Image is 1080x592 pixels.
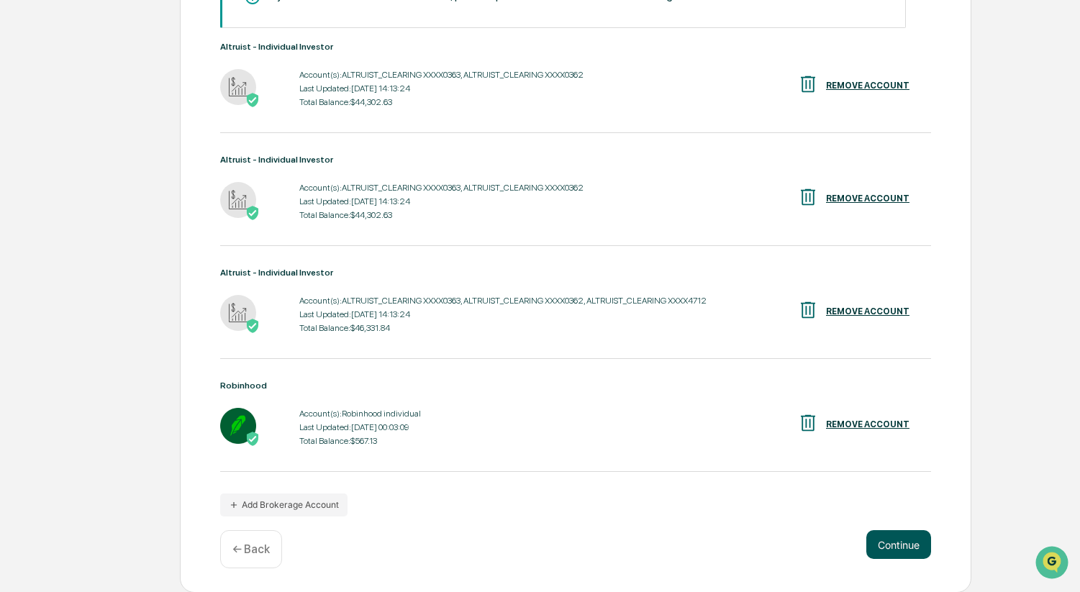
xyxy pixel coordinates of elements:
[299,210,584,220] div: Total Balance: $44,302.63
[9,203,96,229] a: 🔎Data Lookup
[101,243,174,255] a: Powered byPylon
[299,83,584,94] div: Last Updated: [DATE] 14:13:24
[299,70,584,80] div: Account(s): ALTRUIST_CLEARING XXXX0363, ALTRUIST_CLEARING XXXX0362
[49,110,236,124] div: Start new chat
[826,81,909,91] div: REMOVE ACCOUNT
[245,432,260,446] img: Active
[14,30,262,53] p: How can we help?
[49,124,182,136] div: We're available if you need us!
[299,436,421,446] div: Total Balance: $567.13
[797,73,819,95] img: REMOVE ACCOUNT
[866,530,931,559] button: Continue
[245,93,260,107] img: Active
[220,295,256,331] img: Altruist - Individual Investor - Active
[826,306,909,317] div: REMOVE ACCOUNT
[797,412,819,434] img: REMOVE ACCOUNT
[220,182,256,218] img: Altruist - Individual Investor - Active
[299,409,421,419] div: Account(s): Robinhood individual
[143,244,174,255] span: Pylon
[220,69,256,105] img: Altruist - Individual Investor - Active
[220,155,931,165] div: Altruist - Individual Investor
[220,408,256,444] img: Robinhood - Active
[299,196,584,206] div: Last Updated: [DATE] 14:13:24
[797,186,819,208] img: REMOVE ACCOUNT
[826,419,909,429] div: REMOVE ACCOUNT
[299,309,707,319] div: Last Updated: [DATE] 14:13:24
[29,181,93,196] span: Preclearance
[826,193,909,204] div: REMOVE ACCOUNT
[14,110,40,136] img: 1746055101610-c473b297-6a78-478c-a979-82029cc54cd1
[220,381,931,391] div: Robinhood
[119,181,178,196] span: Attestations
[245,206,260,220] img: Active
[299,422,421,432] div: Last Updated: [DATE] 00:03:09
[232,542,270,556] p: ← Back
[14,210,26,222] div: 🔎
[220,42,931,52] div: Altruist - Individual Investor
[9,176,99,201] a: 🖐️Preclearance
[14,183,26,194] div: 🖐️
[1034,545,1073,583] iframe: Open customer support
[299,97,584,107] div: Total Balance: $44,302.63
[299,183,584,193] div: Account(s): ALTRUIST_CLEARING XXXX0363, ALTRUIST_CLEARING XXXX0362
[299,296,707,306] div: Account(s): ALTRUIST_CLEARING XXXX0363, ALTRUIST_CLEARING XXXX0362, ALTRUIST_CLEARING XXXX4712
[220,268,931,278] div: Altruist - Individual Investor
[104,183,116,194] div: 🗄️
[245,319,260,333] img: Active
[29,209,91,223] span: Data Lookup
[220,493,348,516] button: Add Brokerage Account
[797,299,819,321] img: REMOVE ACCOUNT
[245,114,262,132] button: Start new chat
[299,323,707,333] div: Total Balance: $46,331.84
[99,176,184,201] a: 🗄️Attestations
